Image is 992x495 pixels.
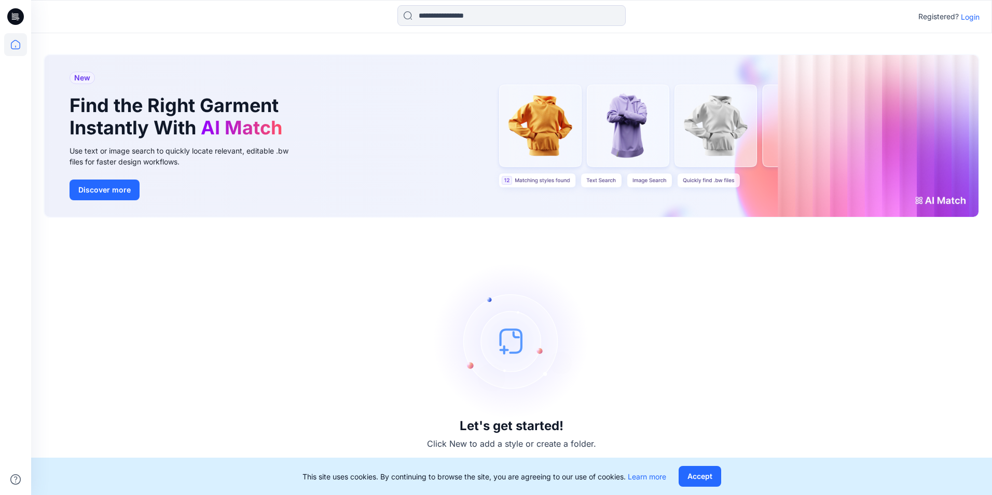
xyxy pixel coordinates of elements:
button: Discover more [70,180,140,200]
p: Click New to add a style or create a folder. [427,437,596,450]
a: Learn more [628,472,666,481]
p: Login [961,11,980,22]
span: New [74,72,90,84]
h3: Let's get started! [460,419,563,433]
h1: Find the Right Garment Instantly With [70,94,287,139]
img: empty-state-image.svg [434,263,589,419]
div: Use text or image search to quickly locate relevant, editable .bw files for faster design workflows. [70,145,303,167]
p: Registered? [918,10,959,23]
span: AI Match [201,116,282,139]
button: Accept [679,466,721,487]
p: This site uses cookies. By continuing to browse the site, you are agreeing to our use of cookies. [302,471,666,482]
